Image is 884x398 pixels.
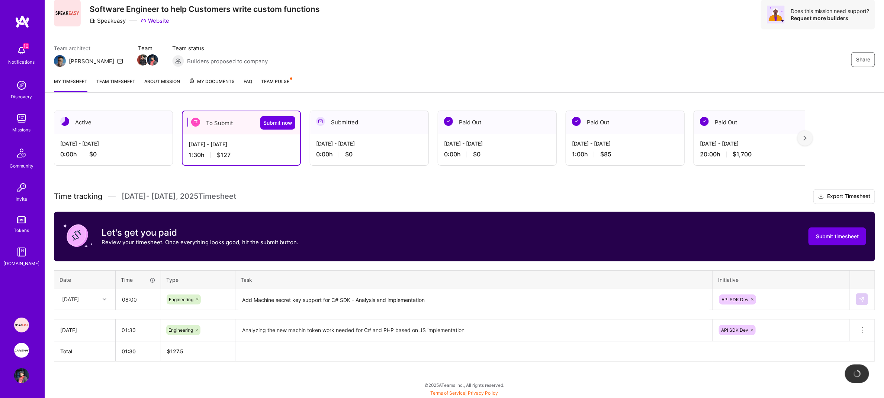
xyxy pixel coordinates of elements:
[90,18,96,24] i: icon CompanyGray
[183,111,300,134] div: To Submit
[816,233,859,240] span: Submit timesheet
[791,7,869,15] div: Does this mission need support?
[316,150,422,158] div: 0:00 h
[261,77,292,92] a: Team Pulse
[14,343,29,358] img: Langan: AI-Copilot for Environmental Site Assessment
[122,192,236,201] span: [DATE] - [DATE] , 2025 Timesheet
[236,290,712,310] textarea: Add Machine secret key support for C# SDK - Analysis and implementation
[9,58,35,66] div: Notifications
[191,118,200,127] img: To Submit
[15,15,30,28] img: logo
[54,192,102,201] span: Time tracking
[14,180,29,195] img: Invite
[572,140,678,147] div: [DATE] - [DATE]
[14,43,29,58] img: bell
[700,150,806,158] div: 20:00 h
[804,136,807,141] img: right
[102,238,298,246] p: Review your timesheet. Once everything looks good, hit the submit button.
[468,390,498,396] a: Privacy Policy
[851,52,875,67] button: Share
[62,296,79,303] div: [DATE]
[600,150,611,158] span: $85
[141,17,169,25] a: Website
[189,140,294,148] div: [DATE] - [DATE]
[10,162,33,170] div: Community
[818,193,824,201] i: icon Download
[859,296,865,302] img: Submit
[316,140,422,147] div: [DATE] - [DATE]
[236,320,712,341] textarea: Analyzing the new machin token work needed for C# and PHP based on JS implementation
[60,150,167,158] div: 0:00 h
[116,290,160,309] input: HH:MM
[856,56,870,63] span: Share
[13,126,31,134] div: Missions
[138,44,157,52] span: Team
[169,297,193,302] span: Engineering
[121,276,155,284] div: Time
[54,77,87,92] a: My timesheet
[96,77,135,92] a: Team timesheet
[116,341,161,361] th: 01:30
[54,341,116,361] th: Total
[138,54,148,66] a: Team Member Avatar
[12,343,31,358] a: Langan: AI-Copilot for Environmental Site Assessment
[13,144,30,162] img: Community
[161,270,235,289] th: Type
[566,111,684,134] div: Paid Out
[235,270,713,289] th: Task
[263,119,292,127] span: Submit now
[60,117,69,126] img: Active
[700,140,806,147] div: [DATE] - [DATE]
[260,116,295,130] button: Submit now
[14,78,29,93] img: discovery
[116,320,161,340] input: HH:MM
[809,227,866,245] button: Submit timesheet
[791,15,869,22] div: Request more builders
[854,370,861,378] img: loading
[63,221,93,251] img: coin
[431,390,466,396] a: Terms of Service
[103,297,106,301] i: icon Chevron
[168,327,193,333] span: Engineering
[721,327,748,333] span: API SDK Dev
[856,293,869,305] div: null
[244,77,252,92] a: FAQ
[144,77,180,92] a: About Mission
[217,151,231,159] span: $127
[69,57,114,65] div: [PERSON_NAME]
[148,54,157,66] a: Team Member Avatar
[172,55,184,67] img: Builders proposed to company
[438,111,556,134] div: Paid Out
[90,17,126,25] div: Speakeasy
[14,226,29,234] div: Tokens
[12,318,31,332] a: Speakeasy: Software Engineer to help Customers write custom functions
[11,93,32,101] div: Discovery
[187,57,268,65] span: Builders proposed to company
[54,111,173,134] div: Active
[167,348,183,354] span: $ 127.5
[813,189,875,204] button: Export Timesheet
[189,151,294,159] div: 1:30 h
[261,79,289,84] span: Team Pulse
[316,117,325,126] img: Submitted
[14,111,29,126] img: teamwork
[172,44,268,52] span: Team status
[700,117,709,126] img: Paid Out
[23,43,29,49] span: 10
[137,54,148,66] img: Team Member Avatar
[147,54,158,66] img: Team Member Avatar
[721,297,749,302] span: API SDK Dev
[16,195,28,203] div: Invite
[12,368,31,383] a: User Avatar
[310,111,428,134] div: Submitted
[189,77,235,92] a: My Documents
[14,368,29,383] img: User Avatar
[54,270,116,289] th: Date
[45,376,884,394] div: © 2025 ATeams Inc., All rights reserved.
[117,58,123,64] i: icon Mail
[733,150,752,158] span: $1,700
[345,150,353,158] span: $0
[431,390,498,396] span: |
[767,6,785,23] img: Avatar
[189,77,235,86] span: My Documents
